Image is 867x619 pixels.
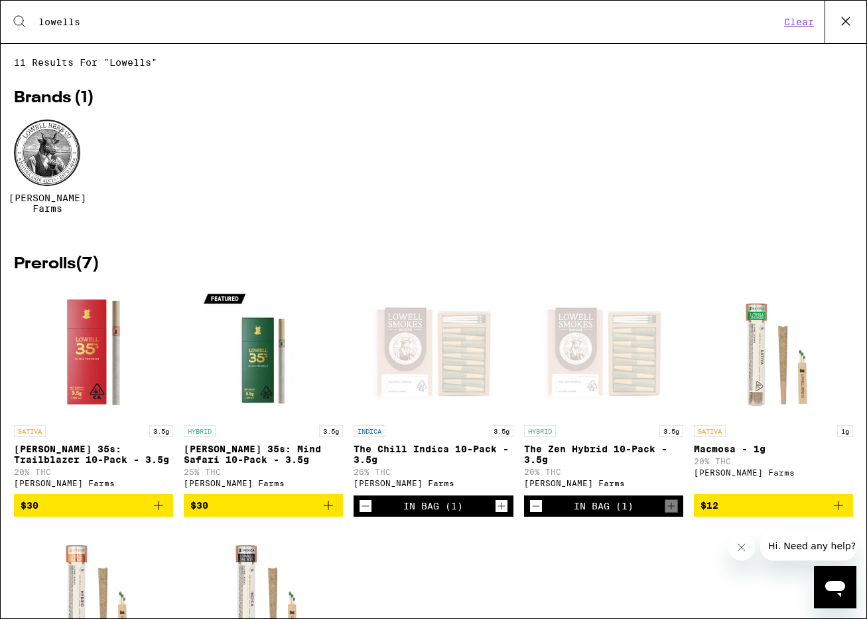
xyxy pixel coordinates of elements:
[27,286,160,418] img: Lowell Farms - Lowell 35s: Trailblazer 10-Pack - 3.5g
[14,494,173,517] button: Add to bag
[574,501,634,511] div: In Bag (1)
[524,468,683,476] p: 20% THC
[14,57,853,68] span: 11 results for "lowells"
[354,479,513,487] div: [PERSON_NAME] Farms
[524,425,556,437] p: HYBRID
[694,286,853,494] a: Open page for Macmosa - 1g from Lowell Farms
[184,479,343,487] div: [PERSON_NAME] Farms
[149,425,173,437] p: 3.5g
[524,286,683,495] a: Open page for The Zen Hybrid 10-Pack - 3.5g from Lowell Farms
[490,425,513,437] p: 3.5g
[665,499,678,513] button: Increment
[694,457,853,466] p: 20% THC
[707,286,840,418] img: Lowell Farms - Macmosa - 1g
[694,468,853,477] div: [PERSON_NAME] Farms
[495,499,508,513] button: Increment
[524,479,683,487] div: [PERSON_NAME] Farms
[14,468,173,476] p: 20% THC
[14,425,46,437] p: SATIVA
[354,468,513,476] p: 26% THC
[14,444,173,465] p: [PERSON_NAME] 35s: Trailblazer 10-Pack - 3.5g
[837,425,853,437] p: 1g
[184,425,216,437] p: HYBRID
[190,500,208,511] span: $30
[319,425,343,437] p: 3.5g
[694,425,726,437] p: SATIVA
[354,444,513,465] p: The Chill Indica 10-Pack - 3.5g
[197,286,330,418] img: Lowell Farms - Lowell 35s: Mind Safari 10-Pack - 3.5g
[760,531,856,561] iframe: Message from company
[184,286,343,494] a: Open page for Lowell 35s: Mind Safari 10-Pack - 3.5g from Lowell Farms
[184,494,343,517] button: Add to bag
[184,468,343,476] p: 25% THC
[529,499,543,513] button: Decrement
[694,494,853,517] button: Add to bag
[694,444,853,454] p: Macmosa - 1g
[700,500,718,511] span: $12
[814,566,856,608] iframe: Button to launch messaging window
[659,425,683,437] p: 3.5g
[184,444,343,465] p: [PERSON_NAME] 35s: Mind Safari 10-Pack - 3.5g
[14,479,173,487] div: [PERSON_NAME] Farms
[21,500,38,511] span: $30
[14,90,853,106] h2: Brands ( 1 )
[14,256,853,272] h2: Prerolls ( 7 )
[354,286,513,495] a: Open page for The Chill Indica 10-Pack - 3.5g from Lowell Farms
[780,16,818,28] button: Clear
[354,425,385,437] p: INDICA
[403,501,463,511] div: In Bag (1)
[14,286,173,494] a: Open page for Lowell 35s: Trailblazer 10-Pack - 3.5g from Lowell Farms
[9,193,86,214] span: [PERSON_NAME] Farms
[524,444,683,465] p: The Zen Hybrid 10-Pack - 3.5g
[38,16,780,28] input: Search for products & categories
[728,534,755,561] iframe: Close message
[359,499,372,513] button: Decrement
